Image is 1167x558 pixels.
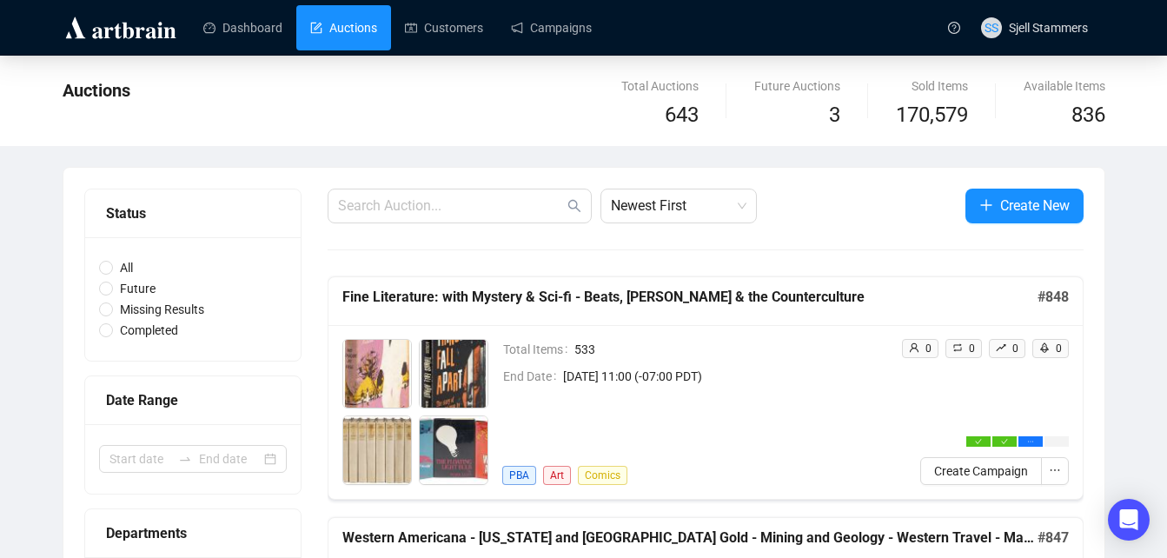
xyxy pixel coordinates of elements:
h5: Fine Literature: with Mystery & Sci-fi - Beats, [PERSON_NAME] & the Counterculture [342,287,1038,308]
span: Art [543,466,571,485]
img: 3_1.jpg [343,416,411,484]
span: 0 [1012,342,1018,355]
span: check [1001,438,1008,445]
span: Comics [578,466,627,485]
span: plus [979,198,993,212]
a: Customers [405,5,483,50]
span: to [178,452,192,466]
span: 0 [925,342,932,355]
input: End date [199,449,261,468]
img: 4_1.jpg [420,416,487,484]
div: Total Auctions [621,76,699,96]
span: ellipsis [1027,438,1034,445]
span: 0 [969,342,975,355]
h5: Western Americana - [US_STATE] and [GEOGRAPHIC_DATA] Gold - Mining and Geology - Western Travel -... [342,528,1038,548]
span: SS [985,18,998,37]
img: 2_1.jpg [420,340,487,408]
div: Departments [106,522,280,544]
span: swap-right [178,452,192,466]
div: Status [106,203,280,224]
span: Create New [1000,195,1070,216]
img: logo [63,14,179,42]
span: 533 [574,340,887,359]
span: 643 [665,103,699,127]
button: Create New [965,189,1084,223]
span: Missing Results [113,300,211,319]
span: retweet [952,342,963,353]
div: Future Auctions [754,76,840,96]
span: 0 [1056,342,1062,355]
span: Total Items [503,340,574,359]
span: search [567,199,581,213]
span: Future [113,279,162,298]
div: Available Items [1024,76,1105,96]
input: Search Auction... [338,196,564,216]
span: Newest First [611,189,746,223]
a: Fine Literature: with Mystery & Sci-fi - Beats, [PERSON_NAME] & the Counterculture#848Total Items... [328,276,1084,500]
h5: # 847 [1038,528,1069,548]
a: Auctions [310,5,377,50]
span: Auctions [63,80,130,101]
span: rise [996,342,1006,353]
span: Create Campaign [934,462,1028,481]
span: rocket [1039,342,1050,353]
span: 836 [1071,103,1105,127]
span: End Date [503,367,563,386]
a: Campaigns [511,5,592,50]
div: Sold Items [896,76,968,96]
span: check [975,438,982,445]
input: Start date [109,449,171,468]
span: [DATE] 11:00 (-07:00 PDT) [563,367,887,386]
span: question-circle [948,22,960,34]
img: 1_1.jpg [343,340,411,408]
a: Dashboard [203,5,282,50]
span: user [909,342,919,353]
span: Completed [113,321,185,340]
span: 3 [829,103,840,127]
div: Date Range [106,389,280,411]
span: ellipsis [1049,464,1061,476]
span: Sjell Stammers [1009,21,1088,35]
div: Open Intercom Messenger [1108,499,1150,541]
span: All [113,258,140,277]
button: Create Campaign [920,457,1042,485]
span: PBA [502,466,536,485]
span: 170,579 [896,99,968,132]
h5: # 848 [1038,287,1069,308]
